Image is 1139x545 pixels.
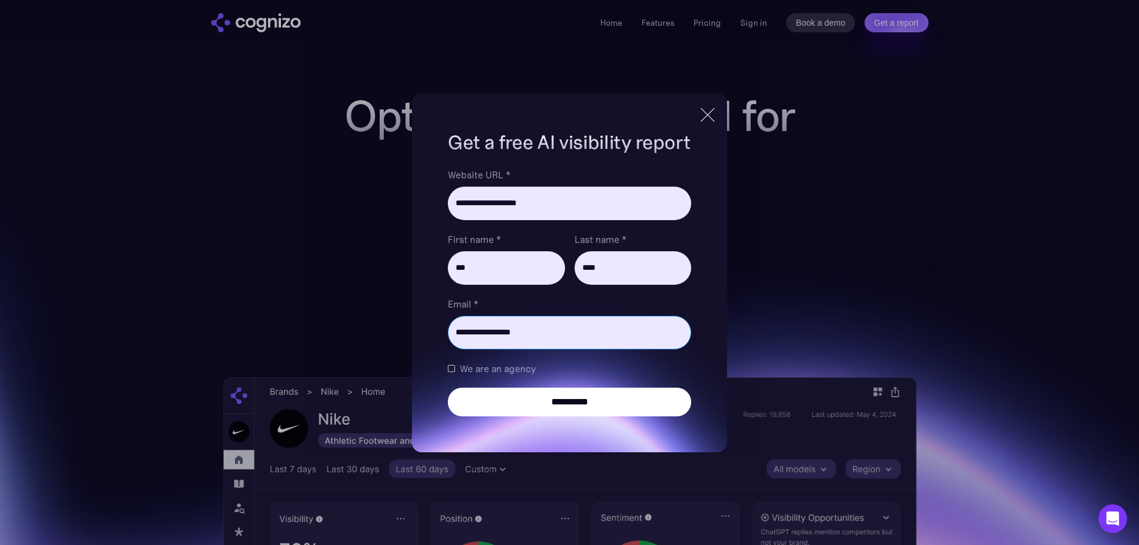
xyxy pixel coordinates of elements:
[448,168,691,416] form: Brand Report Form
[1098,504,1127,533] div: Open Intercom Messenger
[575,232,691,246] label: Last name *
[448,168,691,182] label: Website URL *
[448,232,564,246] label: First name *
[460,361,536,376] span: We are an agency
[448,129,691,156] h1: Get a free AI visibility report
[448,297,691,311] label: Email *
